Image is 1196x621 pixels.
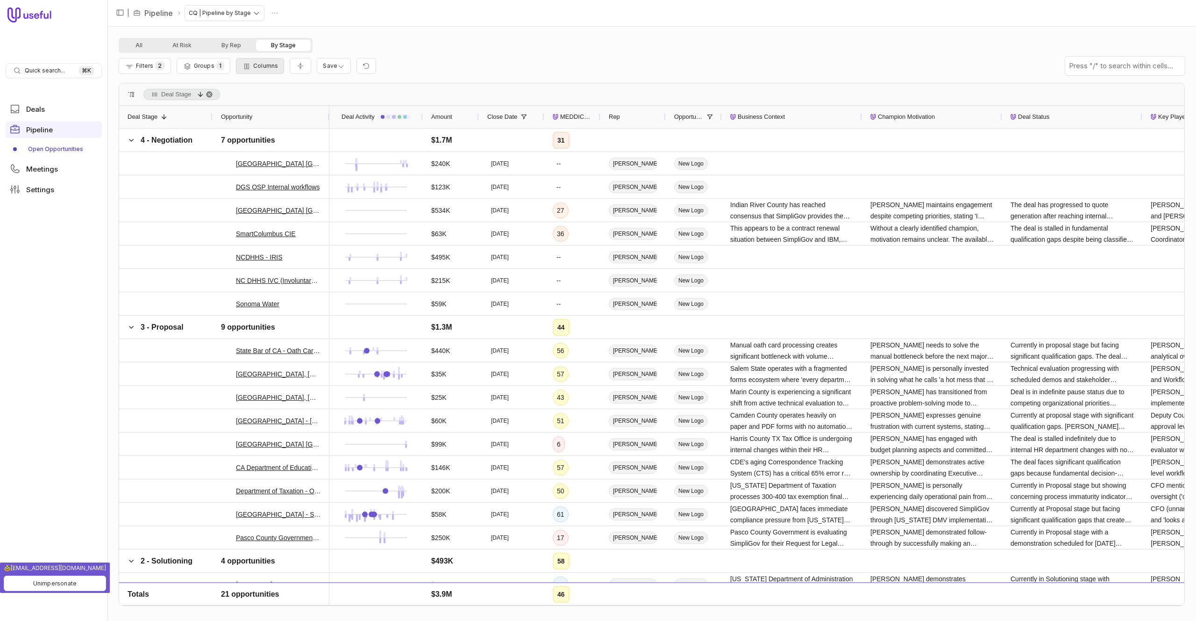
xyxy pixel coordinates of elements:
div: 51 [557,415,564,426]
span: [PERSON_NAME] [609,345,657,357]
a: [GEOGRAPHIC_DATA] [GEOGRAPHIC_DATA] Tax Office - SGAP for HR [236,439,321,450]
button: By Rep [206,40,256,51]
div: 43 [557,392,564,403]
button: Create a new saved view [317,58,351,74]
time: [DATE] [491,464,509,471]
span: Currently at Proposal stage but facing significant qualification gaps that create conversion risk... [1011,503,1134,526]
span: Deal Stage [161,89,191,100]
span: 🥸 [EMAIL_ADDRESS][DOMAIN_NAME] [4,564,106,572]
a: Pipeline [6,121,102,138]
span: New Logo [674,532,708,544]
span: [PERSON_NAME] has transitioned from proactive problem-solving mode to resource management mode, s... [870,386,994,409]
time: [DATE] [491,277,509,284]
div: $59K [431,298,447,310]
div: -- [556,275,561,286]
span: Deals [26,106,45,113]
div: $200K [431,485,450,497]
span: [PERSON_NAME] demonstrated follow-through by successfully making an introduction to key stakehold... [870,527,994,549]
div: $99K [431,439,447,450]
button: At Risk [157,40,206,51]
span: New Logo [674,204,708,217]
span: The deal is stalled in fundamental qualification gaps despite being classified at Negotiation sta... [1011,223,1134,245]
div: $63K [431,228,447,239]
div: 36 [557,228,564,239]
time: [DATE] [491,207,509,214]
div: Business Context [730,106,854,128]
span: Deal Status [1018,111,1049,123]
div: 59 [557,602,564,614]
span: Without a clearly identified champion, motivation remains unclear. The available communications s... [870,223,994,245]
span: 4 - Negotiation [141,136,192,144]
div: 31 [557,135,565,146]
span: 1 [216,61,224,70]
a: State Bar of CA - Oath Card Project [236,345,321,356]
div: MEDDICC Score [553,106,592,128]
a: [GEOGRAPHIC_DATA] [GEOGRAPHIC_DATA] - IT Office [236,205,321,216]
span: [PERSON_NAME] [609,485,657,497]
time: [DATE] [491,253,509,261]
input: Press "/" to search within cells... [1065,57,1185,75]
a: Open Opportunities [6,142,102,157]
button: All [121,40,157,51]
div: $146K [431,462,450,473]
span: [PERSON_NAME] [609,462,657,474]
span: Currently in Proposal stage with a demonstration scheduled for [DATE] 9:00am focused on the RLS p... [1011,527,1134,549]
time: [DATE] [491,394,509,401]
span: [PERSON_NAME] [609,204,657,217]
a: Deals [6,101,102,117]
span: [PERSON_NAME] is personally experiencing daily operational pain from the manual workflow burden, ... [870,480,994,502]
a: [US_STATE] Department of Administration (DOA) - SimpliForms [236,579,321,590]
div: $35K [431,368,447,380]
a: [GEOGRAPHIC_DATA], [GEOGRAPHIC_DATA] - Pilot [236,392,321,403]
div: 58 [557,556,565,567]
span: Currently in Proposal stage but showing concerning process immaturity indicators. The organizatio... [1011,480,1134,502]
time: [DATE] [491,417,509,425]
span: Opportunity Sale Type [674,111,703,123]
div: $203K [431,602,450,614]
span: [PERSON_NAME] needs to solve the manual bottleneck before the next major exam cycle while establi... [870,339,994,362]
div: Row Groups [143,89,220,100]
div: 6 [557,439,561,450]
div: 4 opportunities [221,556,275,567]
span: [PERSON_NAME] [609,158,657,170]
div: $440K [431,345,450,356]
span: New Logo [674,368,708,380]
span: New Logo [674,602,708,614]
div: $534K [431,205,450,216]
div: Champion Motivation [870,106,994,128]
span: [PERSON_NAME] [609,251,657,263]
span: Harris County TX Tax Office is undergoing internal changes within their HR department that have p... [730,433,854,455]
div: -- [556,158,561,169]
span: New Logo [674,578,708,591]
a: Department of Taxation - OH - SimpliGov Platform [236,485,321,497]
span: [PERSON_NAME] is personally invested in modernizing Child Action's technology infrastructure, sta... [870,597,994,619]
span: Currently at proposal stage with significant qualification gaps. [PERSON_NAME] direct budget auth... [1011,410,1134,432]
div: 61 [557,509,564,520]
span: Columns [253,62,278,69]
button: Collapse sidebar [113,6,127,20]
div: $25K [431,392,447,403]
span: The deal has progressed to quote generation after reaching internal consensus on [PERSON_NAME]'s ... [1011,199,1134,222]
a: Pipeline [144,7,173,19]
a: [GEOGRAPHIC_DATA] - SimpliSign & SimpliGov Pilot [236,509,321,520]
div: -- [556,181,561,193]
span: [US_STATE] Department of Taxation processes 300-400 tax exemption final determinations monthly th... [730,480,854,502]
span: New Logo [674,508,708,520]
span: Deal Stage, descending. Press ENTER to sort. Press DELETE to remove [143,89,220,100]
span: CDE's aging Correspondence Tracking System (CTS) has a critical 65% error rate where packets reac... [730,456,854,479]
div: $1.7M [431,135,452,146]
a: Pasco County Government--Request for Legal Services [236,532,321,543]
span: Save [323,62,337,69]
time: [DATE] [491,511,509,518]
span: Rep [609,111,620,123]
time: [DATE] [491,581,509,588]
div: 9 opportunities [221,322,275,333]
div: $493K [431,556,453,567]
span: Amount [431,111,452,123]
span: New Logo [674,228,708,240]
span: [PERSON_NAME] expresses genuine frustration with current systems, stating forms 'drive me crazy' ... [870,410,994,432]
span: MEDDICC Score [560,111,592,123]
button: By Stage [256,40,311,51]
div: 7 opportunities [221,135,275,146]
span: Deal Stage [128,111,157,123]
